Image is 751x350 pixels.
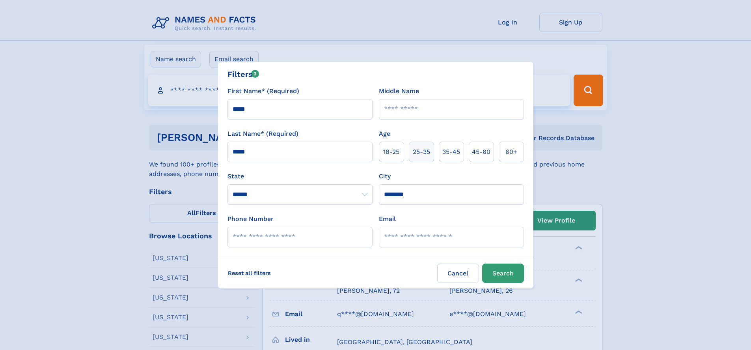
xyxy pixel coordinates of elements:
label: Reset all filters [223,264,276,283]
label: First Name* (Required) [227,86,299,96]
label: Last Name* (Required) [227,129,298,139]
label: Phone Number [227,214,274,224]
span: 35‑45 [442,147,460,157]
span: 18‑25 [383,147,399,157]
label: Email [379,214,396,224]
div: Filters [227,68,259,80]
label: Age [379,129,390,139]
label: State [227,172,373,181]
span: 25‑35 [413,147,430,157]
button: Search [482,264,524,283]
label: Middle Name [379,86,419,96]
span: 60+ [505,147,517,157]
span: 45‑60 [472,147,490,157]
label: City [379,172,391,181]
label: Cancel [437,264,479,283]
